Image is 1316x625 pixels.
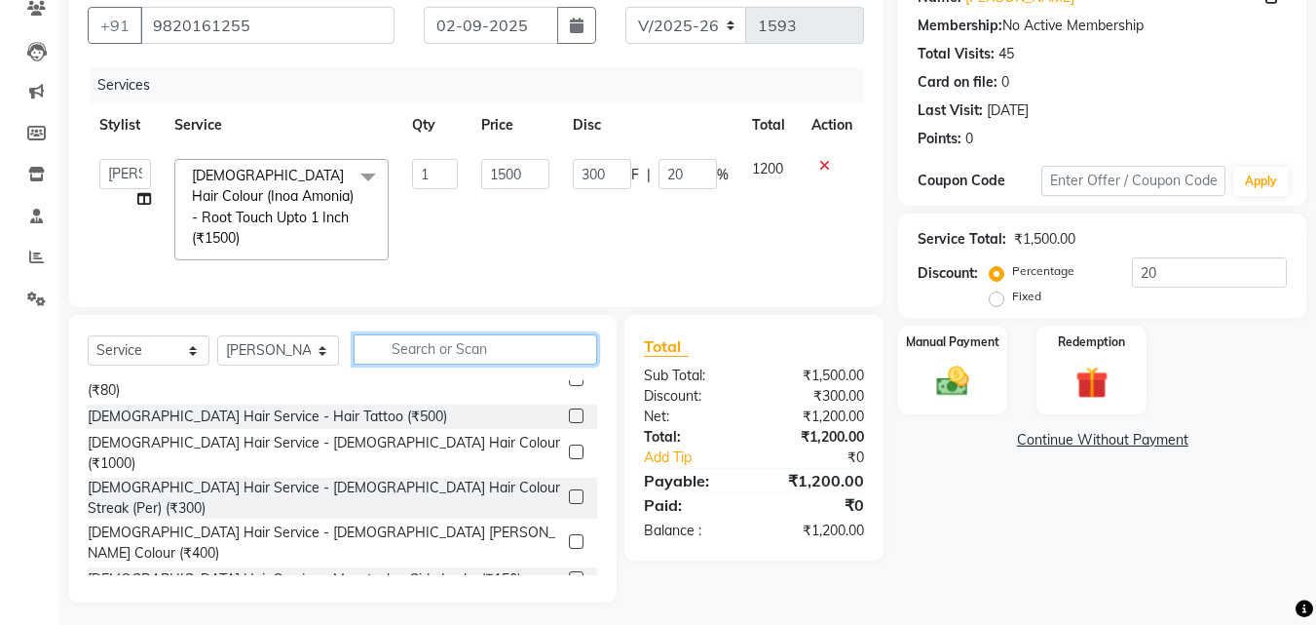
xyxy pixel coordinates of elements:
div: No Active Membership [918,16,1287,36]
th: Service [163,103,400,147]
span: F [631,165,639,185]
div: 0 [1001,72,1009,93]
input: Search by Name/Mobile/Email/Code [140,7,395,44]
div: ₹1,200.00 [754,521,879,541]
span: 1200 [752,160,783,177]
span: [DEMOGRAPHIC_DATA] Hair Colour (Inoa Amonia) - Root Touch Upto 1 Inch (₹1500) [192,167,354,247]
div: Points: [918,129,961,149]
div: ₹1,200.00 [754,469,879,492]
div: ₹0 [754,493,879,517]
button: +91 [88,7,142,44]
span: % [717,165,729,185]
div: 0 [965,129,973,149]
div: ₹0 [775,448,880,468]
div: [DEMOGRAPHIC_DATA] Hair Service - [DEMOGRAPHIC_DATA] [PERSON_NAME] Colour (₹400) [88,523,561,564]
div: Services [90,67,879,103]
div: 45 [998,44,1014,64]
div: [DEMOGRAPHIC_DATA] Hair Service - [DEMOGRAPHIC_DATA] Hair Colour Streak (Per) (₹300) [88,478,561,519]
th: Action [800,103,864,147]
th: Total [740,103,800,147]
button: Apply [1233,167,1289,196]
div: Total Visits: [918,44,995,64]
div: Coupon Code [918,171,1040,191]
div: Payable: [629,469,754,492]
img: _cash.svg [926,363,979,400]
div: [DEMOGRAPHIC_DATA] Hair Service - [DEMOGRAPHIC_DATA] Hair Colour (₹1000) [88,433,561,474]
div: Paid: [629,493,754,517]
div: Discount: [918,263,978,284]
a: Add Tip [629,448,774,468]
label: Redemption [1058,333,1125,351]
div: Net: [629,407,754,427]
th: Price [470,103,560,147]
div: Discount: [629,386,754,407]
div: [DEMOGRAPHIC_DATA] Hair Service - Moustache+Side Locks (₹150) [88,569,521,590]
label: Manual Payment [906,333,999,351]
label: Fixed [1012,288,1041,305]
div: Card on file: [918,72,997,93]
th: Disc [561,103,740,147]
div: [DEMOGRAPHIC_DATA] Hair Service - [DEMOGRAPHIC_DATA] Eyebrow (₹80) [88,360,561,401]
th: Stylist [88,103,163,147]
img: _gift.svg [1066,363,1118,403]
div: ₹1,500.00 [754,366,879,386]
div: Service Total: [918,229,1006,250]
span: | [647,165,651,185]
a: x [240,229,248,247]
div: Balance : [629,521,754,541]
div: ₹1,200.00 [754,407,879,427]
div: Membership: [918,16,1002,36]
div: Sub Total: [629,366,754,386]
div: ₹300.00 [754,386,879,407]
div: ₹1,500.00 [1014,229,1075,250]
label: Percentage [1012,262,1074,280]
div: Last Visit: [918,100,983,121]
div: Total: [629,427,754,448]
div: [DEMOGRAPHIC_DATA] Hair Service - Hair Tattoo (₹500) [88,407,447,427]
input: Enter Offer / Coupon Code [1041,166,1225,196]
th: Qty [400,103,470,147]
span: Total [644,336,689,357]
div: [DATE] [987,100,1029,121]
input: Search or Scan [354,334,597,365]
a: Continue Without Payment [902,430,1302,450]
div: ₹1,200.00 [754,427,879,448]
